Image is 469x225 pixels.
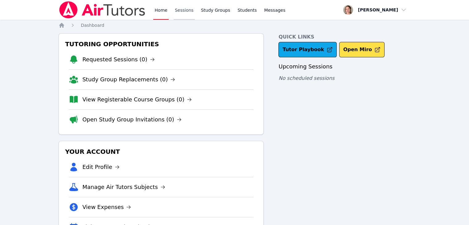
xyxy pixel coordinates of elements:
a: Dashboard [81,22,104,28]
a: Open Study Group Invitations (0) [82,115,182,124]
a: Tutor Playbook [278,42,337,57]
h3: Tutoring Opportunities [64,39,258,50]
span: Messages [264,7,286,13]
a: View Expenses [82,203,131,211]
span: No scheduled sessions [278,75,334,81]
a: Study Group Replacements (0) [82,75,175,84]
h3: Upcoming Sessions [278,62,410,71]
a: Manage Air Tutors Subjects [82,183,165,191]
a: Edit Profile [82,163,120,171]
h3: Your Account [64,146,258,157]
button: Open Miro [339,42,385,57]
nav: Breadcrumb [59,22,410,28]
a: View Registerable Course Groups (0) [82,95,192,104]
h4: Quick Links [278,33,410,41]
img: Air Tutors [59,1,146,18]
span: Dashboard [81,23,104,28]
a: Requested Sessions (0) [82,55,155,64]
